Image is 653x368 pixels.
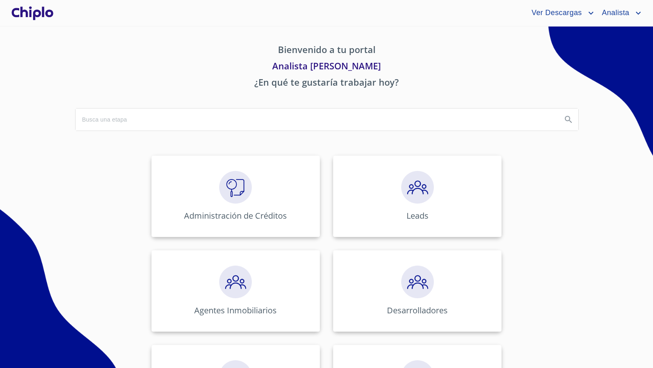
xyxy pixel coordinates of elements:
[76,109,555,131] input: search
[184,210,287,221] p: Administración de Créditos
[219,266,252,298] img: megaClickPrecalificacion.png
[596,7,643,20] button: account of current user
[75,43,578,59] p: Bienvenido a tu portal
[75,75,578,92] p: ¿En qué te gustaría trabajar hoy?
[219,171,252,204] img: megaClickVerifiacion.png
[406,210,429,221] p: Leads
[525,7,595,20] button: account of current user
[194,305,277,316] p: Agentes Inmobiliarios
[401,266,434,298] img: megaClickPrecalificacion.png
[525,7,586,20] span: Ver Descargas
[387,305,448,316] p: Desarrolladores
[559,110,578,129] button: Search
[596,7,633,20] span: Analista
[75,59,578,75] p: Analista [PERSON_NAME]
[401,171,434,204] img: megaClickPrecalificacion.png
